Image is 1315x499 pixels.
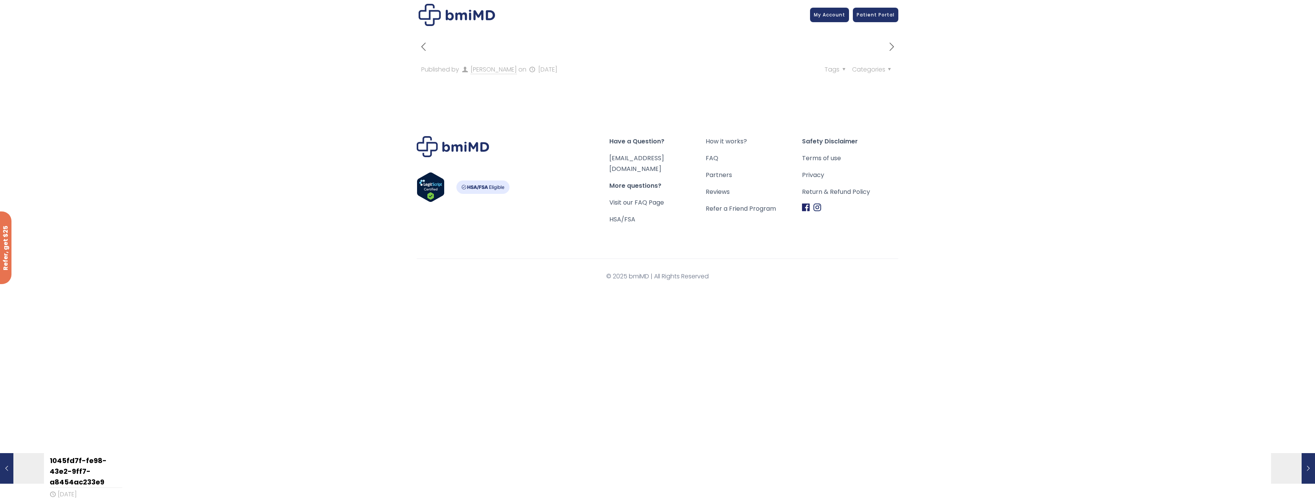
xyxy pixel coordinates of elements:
[609,180,706,191] span: More questions?
[609,136,706,147] span: Have a Question?
[802,203,810,211] img: Facebook
[1271,453,1315,484] a: 643f9d20-2d13-4ddd-9171-d0bb7190c2de[DATE]
[802,136,898,147] span: Safety Disclaimer
[417,41,430,54] a: previous post
[706,170,802,180] a: Partners
[417,40,430,54] i: previous post
[417,172,445,202] img: Verify Approval for www.bmimd.com
[471,65,517,74] a: [PERSON_NAME]
[706,187,802,197] a: Reviews
[706,203,802,214] a: Refer a Friend Program
[609,154,664,173] a: [EMAIL_ADDRESS][DOMAIN_NAME]
[810,8,849,22] a: My Account
[609,215,635,224] a: HSA/FSA
[706,153,802,164] a: FAQ
[538,65,557,74] time: [DATE]
[456,180,510,194] img: HSA-FSA
[417,172,445,206] a: Verify LegitScript Approval for www.bmimd.com
[802,170,898,180] a: Privacy
[857,11,895,18] span: Patient Portal
[421,65,459,74] span: Published by
[706,136,802,147] a: How it works?
[853,8,898,22] a: Patient Portal
[419,4,495,26] img: bad9b161-aee0-47e9-8db2-17d170634c1e
[885,40,898,54] i: next post
[417,271,898,282] span: © 2025 bmiMD | All Rights Reserved
[518,65,526,74] span: on
[802,153,898,164] a: Terms of use
[417,136,489,157] img: Brand Logo
[885,41,898,54] a: next post
[802,187,898,197] a: Return & Refund Policy
[852,65,894,74] span: Categories
[825,65,848,74] span: Tags
[528,65,536,74] i: published
[50,455,122,488] h6: 1045fd7f-fe98-43e2-9ff7-a8454ac233e9
[461,65,469,74] i: author
[609,198,664,207] a: Visit our FAQ Page
[813,203,821,211] img: Instagram
[814,11,845,18] span: My Account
